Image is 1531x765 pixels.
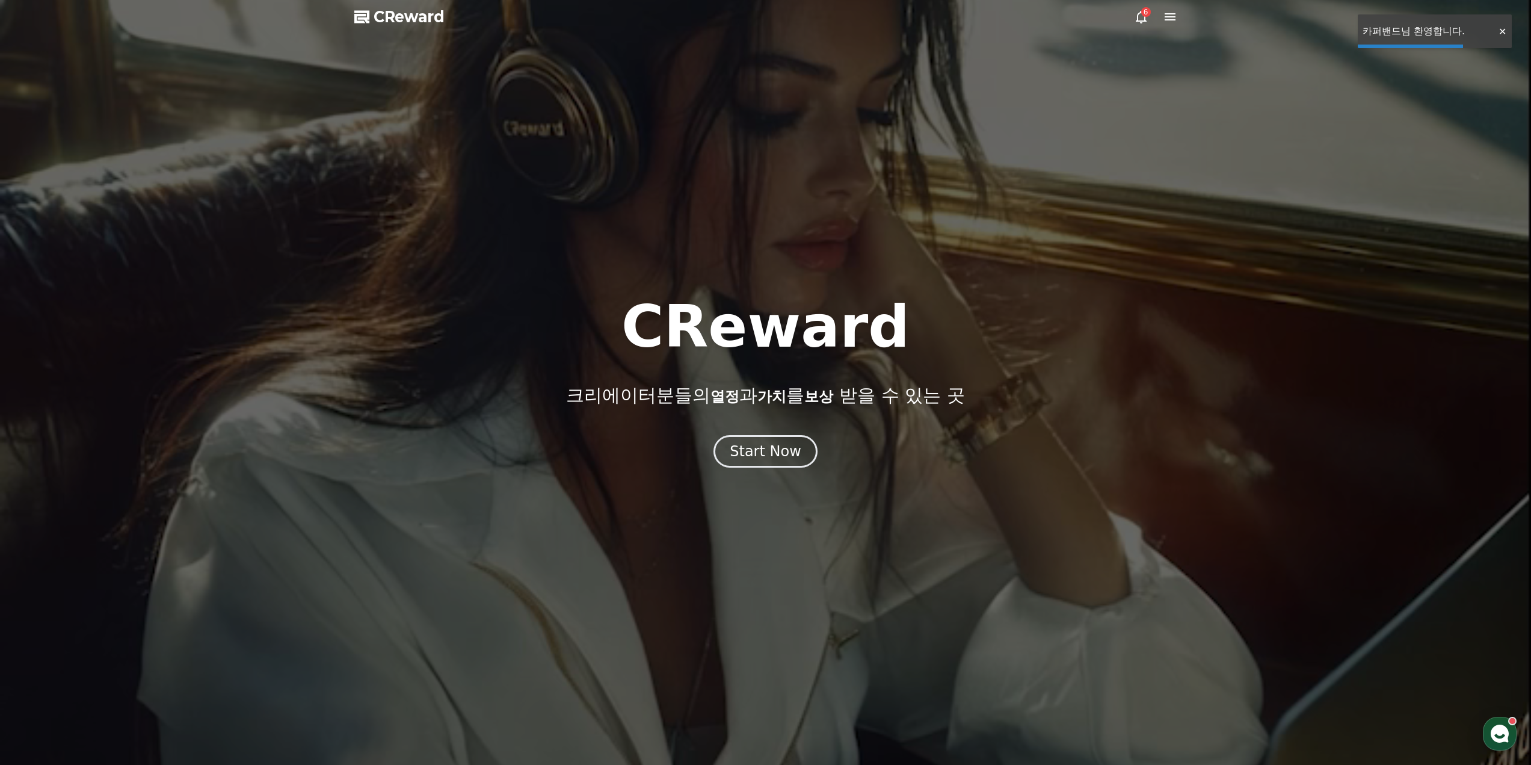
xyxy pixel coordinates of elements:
span: CReward [374,7,445,26]
div: Start Now [730,442,801,461]
h1: CReward [621,298,910,356]
button: Start Now [713,435,818,468]
div: 6 [1141,7,1151,17]
a: Start Now [713,447,818,459]
span: 열정 [710,388,739,405]
a: CReward [354,7,445,26]
a: 6 [1134,10,1148,24]
span: 보상 [804,388,833,405]
p: 크리에이터분들의 과 를 받을 수 있는 곳 [566,385,964,406]
span: 가치 [757,388,786,405]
